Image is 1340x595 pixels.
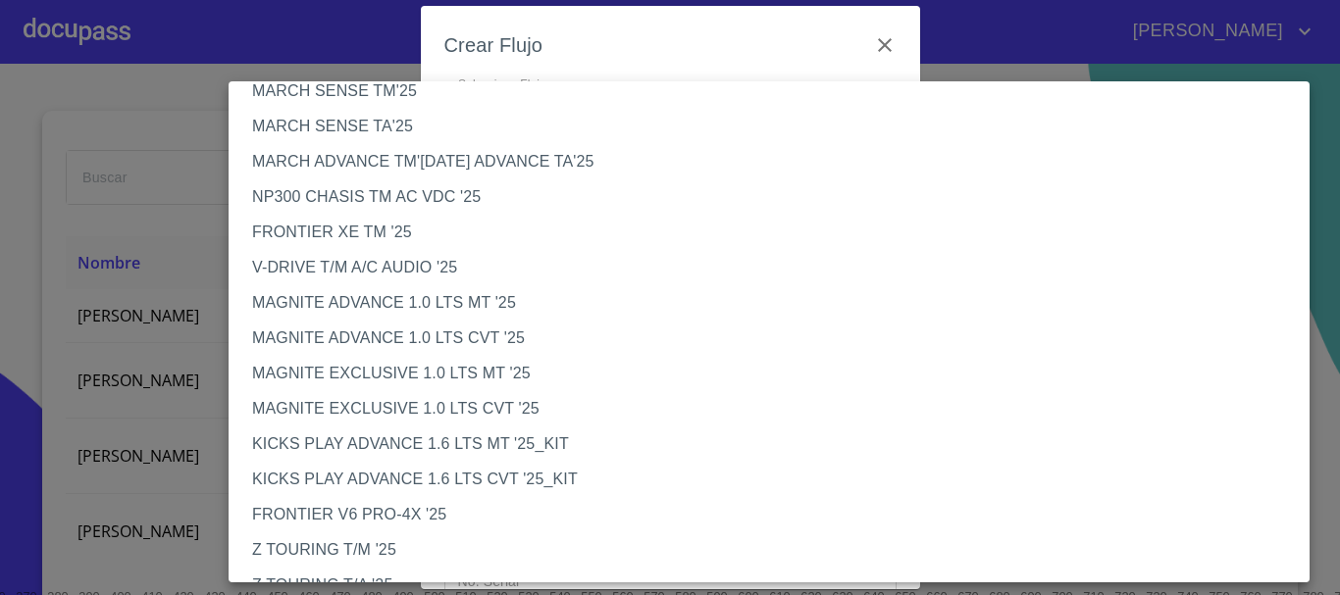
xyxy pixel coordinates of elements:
li: MAGNITE EXCLUSIVE 1.0 LTS CVT '25 [229,391,1324,426]
li: NP300 CHASIS TM AC VDC '25 [229,179,1324,215]
li: MARCH SENSE TA'25 [229,109,1324,144]
li: KICKS PLAY ADVANCE 1.6 LTS MT '25_KIT [229,426,1324,462]
li: MAGNITE ADVANCE 1.0 LTS CVT '25 [229,321,1324,356]
li: FRONTIER XE TM '25 [229,215,1324,250]
li: MAGNITE ADVANCE 1.0 LTS MT '25 [229,285,1324,321]
li: MARCH SENSE TM'25 [229,74,1324,109]
li: KICKS PLAY ADVANCE 1.6 LTS CVT '25_KIT [229,462,1324,497]
li: MARCH ADVANCE TM'[DATE] ADVANCE TA'25 [229,144,1324,179]
li: MAGNITE EXCLUSIVE 1.0 LTS MT '25 [229,356,1324,391]
li: Z TOURING T/M '25 [229,532,1324,568]
li: V-DRIVE T/M A/C AUDIO '25 [229,250,1324,285]
li: FRONTIER V6 PRO-4X '25 [229,497,1324,532]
